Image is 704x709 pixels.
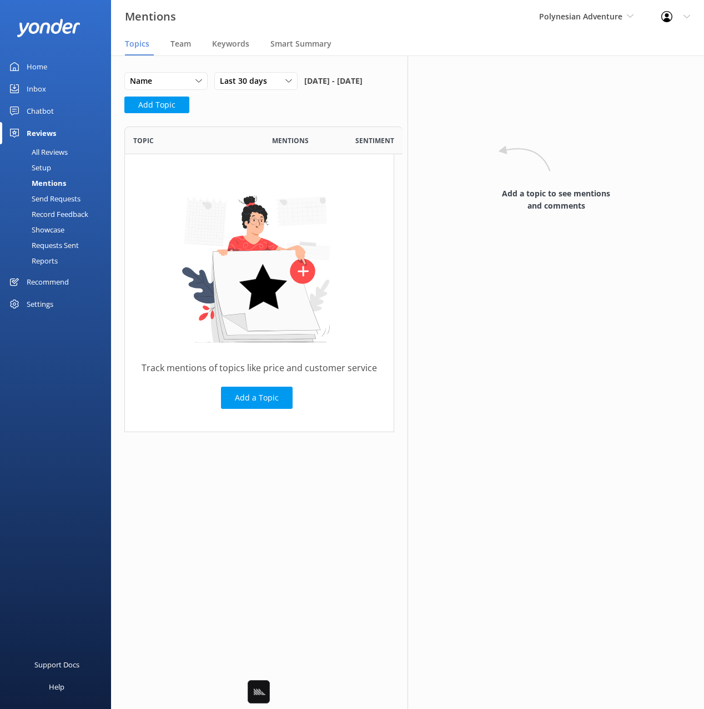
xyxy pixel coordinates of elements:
[27,55,47,78] div: Home
[7,253,58,269] div: Reports
[27,122,56,144] div: Reviews
[124,154,394,432] div: grid
[27,100,54,122] div: Chatbot
[125,38,149,49] span: Topics
[49,676,64,698] div: Help
[7,237,111,253] a: Requests Sent
[27,78,46,100] div: Inbox
[133,135,154,146] span: Topic
[7,144,111,160] a: All Reviews
[212,38,249,49] span: Keywords
[7,191,81,206] div: Send Requests
[7,191,111,206] a: Send Requests
[355,135,394,146] span: Sentiment
[124,97,189,113] button: Add Topic
[7,206,111,222] a: Record Feedback
[17,19,81,37] img: yonder-white-logo.png
[7,222,64,237] div: Showcase
[7,222,111,237] a: Showcase
[221,387,293,409] button: Add a Topic
[7,175,111,191] a: Mentions
[270,38,331,49] span: Smart Summary
[272,135,309,146] span: Mentions
[27,293,53,315] div: Settings
[7,206,88,222] div: Record Feedback
[7,253,111,269] a: Reports
[220,75,274,87] span: Last 30 days
[125,8,176,26] h3: Mentions
[7,160,111,175] a: Setup
[27,271,69,293] div: Recommend
[7,144,68,160] div: All Reviews
[7,160,51,175] div: Setup
[142,361,377,376] p: Track mentions of topics like price and customer service
[7,175,66,191] div: Mentions
[130,75,159,87] span: Name
[539,11,622,22] span: Polynesian Adventure
[7,237,79,253] div: Requests Sent
[34,654,79,676] div: Support Docs
[304,72,363,90] span: [DATE] - [DATE]
[170,38,191,49] span: Team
